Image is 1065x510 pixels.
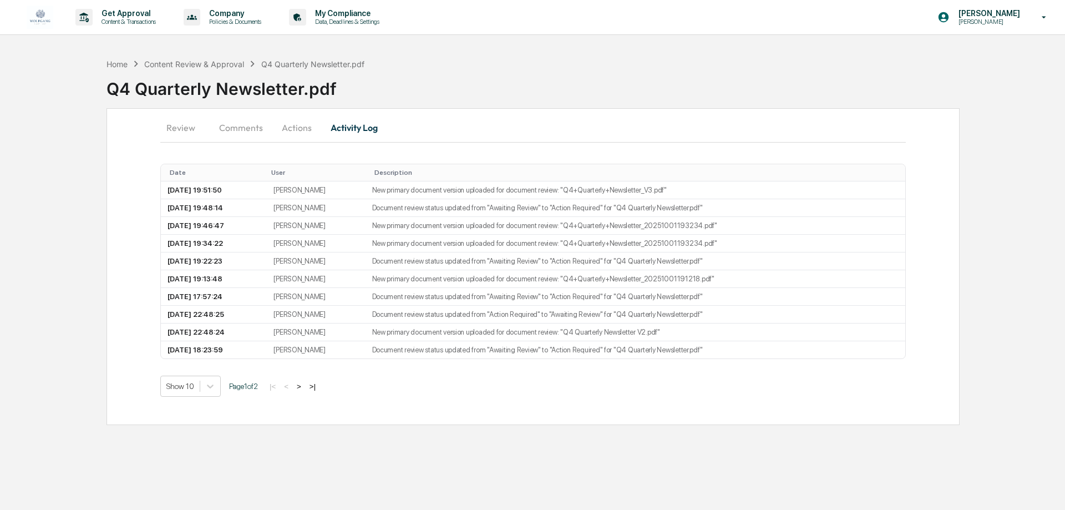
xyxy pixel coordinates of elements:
[306,9,385,18] p: My Compliance
[366,288,906,306] td: Document review status updated from "Awaiting Review" to "Action Required" for "Q4 Quarterly News...
[267,199,365,217] td: [PERSON_NAME]
[322,114,387,141] button: Activity Log
[950,18,1026,26] p: [PERSON_NAME]
[267,324,365,341] td: [PERSON_NAME]
[306,18,385,26] p: Data, Deadlines & Settings
[210,114,272,141] button: Comments
[161,181,267,199] td: [DATE] 19:51:50
[306,382,319,391] button: >|
[366,235,906,253] td: New primary document version uploaded for document review: "Q4+Quarterly+Newsletter_2025100119323...
[267,181,365,199] td: [PERSON_NAME]
[93,18,161,26] p: Content & Transactions
[267,235,365,253] td: [PERSON_NAME]
[366,181,906,199] td: New primary document version uploaded for document review: "Q4+Quarterly+Newsletter_V3.pdf"
[374,169,901,176] div: Toggle SortBy
[366,253,906,270] td: Document review status updated from "Awaiting Review" to "Action Required" for "Q4 Quarterly News...
[366,199,906,217] td: Document review status updated from "Awaiting Review" to "Action Required" for "Q4 Quarterly News...
[200,18,267,26] p: Policies & Documents
[267,270,365,288] td: [PERSON_NAME]
[366,270,906,288] td: New primary document version uploaded for document review: "Q4+Quarterly+Newsletter_2025100119121...
[267,253,365,270] td: [PERSON_NAME]
[161,270,267,288] td: [DATE] 19:13:48
[281,382,292,391] button: <
[366,341,906,358] td: Document review status updated from "Awaiting Review" to "Action Required" for "Q4 Quarterly News...
[144,59,244,69] div: Content Review & Approval
[160,114,906,141] div: secondary tabs example
[293,382,305,391] button: >
[229,382,258,391] span: Page 1 of 2
[161,324,267,341] td: [DATE] 22:48:24
[267,341,365,358] td: [PERSON_NAME]
[267,288,365,306] td: [PERSON_NAME]
[161,199,267,217] td: [DATE] 19:48:14
[160,114,210,141] button: Review
[200,9,267,18] p: Company
[161,306,267,324] td: [DATE] 22:48:25
[271,169,361,176] div: Toggle SortBy
[261,59,364,69] div: Q4 Quarterly Newsletter.pdf
[161,253,267,270] td: [DATE] 19:22:23
[161,217,267,235] td: [DATE] 19:46:47
[272,114,322,141] button: Actions
[1029,473,1059,503] iframe: Open customer support
[161,341,267,358] td: [DATE] 18:23:59
[267,217,365,235] td: [PERSON_NAME]
[266,382,279,391] button: |<
[106,70,1065,99] div: Q4 Quarterly Newsletter.pdf
[93,9,161,18] p: Get Approval
[366,324,906,341] td: New primary document version uploaded for document review: "Q4 Quarterly Newsletter V2.pdf"
[161,288,267,306] td: [DATE] 17:57:24
[161,235,267,253] td: [DATE] 19:34:22
[27,6,53,29] img: logo
[267,306,365,324] td: [PERSON_NAME]
[170,169,262,176] div: Toggle SortBy
[950,9,1026,18] p: [PERSON_NAME]
[106,59,128,69] div: Home
[366,217,906,235] td: New primary document version uploaded for document review: "Q4+Quarterly+Newsletter_2025100119323...
[366,306,906,324] td: Document review status updated from "Action Required" to "Awaiting Review" for "Q4 Quarterly News...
